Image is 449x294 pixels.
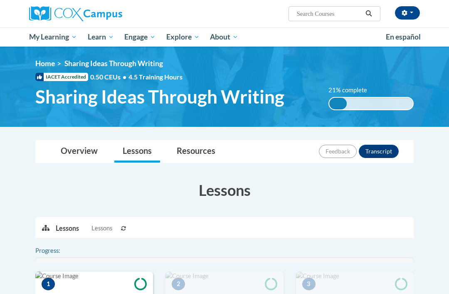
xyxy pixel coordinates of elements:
span: • [123,73,126,81]
span: Sharing Ideas Through Writing [64,59,163,68]
span: About [210,32,238,42]
p: Lessons [56,224,79,233]
a: Resources [168,141,224,163]
div: Main menu [23,27,426,47]
a: About [205,27,244,47]
span: My Learning [29,32,77,42]
span: Lessons [91,224,112,233]
span: 0.50 CEUs [90,72,128,82]
button: Transcript [359,145,399,158]
a: Explore [161,27,205,47]
span: 3 [302,278,316,290]
button: Feedback [319,145,357,158]
a: Lessons [114,141,160,163]
a: Learn [82,27,119,47]
a: Overview [52,141,106,163]
a: En español [380,28,426,46]
img: Cox Campus [29,6,122,21]
span: Learn [88,32,114,42]
span: Sharing Ideas Through Writing [35,86,284,108]
span: En español [386,32,421,41]
a: My Learning [24,27,82,47]
button: Account Settings [395,6,420,20]
a: Engage [119,27,161,47]
span: 1 [42,278,55,290]
span: IACET Accredited [35,73,88,81]
span: 2 [172,278,185,290]
span: 4.5 Training Hours [128,73,183,81]
span: Engage [124,32,155,42]
span: Explore [166,32,200,42]
a: Cox Campus [29,6,151,21]
input: Search Courses [296,9,363,19]
label: 21% complete [328,86,376,95]
button: Search [363,9,375,19]
div: 21% complete [329,98,347,109]
a: Home [35,59,55,68]
h3: Lessons [35,180,414,200]
label: Progress: [35,246,83,255]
